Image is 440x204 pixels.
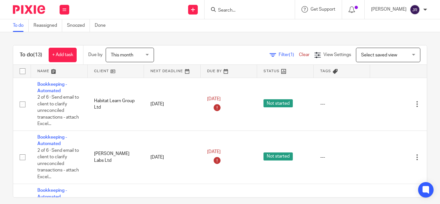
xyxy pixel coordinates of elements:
span: [DATE] [207,97,221,101]
div: --- [320,101,364,107]
img: svg%3E [410,5,420,15]
a: Clear [299,53,310,57]
a: Done [95,19,110,32]
span: (13) [33,52,42,57]
a: Reassigned [33,19,62,32]
td: [DATE] [144,131,201,184]
a: Bookkeeping - Automated [37,135,67,146]
span: Get Support [311,7,335,12]
a: Bookkeeping - Automated [37,188,67,199]
h1: To do [20,52,42,58]
span: Filter [279,53,299,57]
span: Tags [320,69,331,73]
a: To do [13,19,29,32]
td: Habitat Learn Group Ltd [88,78,144,131]
p: [PERSON_NAME] [371,6,407,13]
span: 2 of 6 · Send email to client to clarify unreconciled transactions - attach Excel... [37,148,79,179]
span: 2 of 6 · Send email to client to clarify unreconciled transactions - attach Excel... [37,95,79,126]
td: [DATE] [144,78,201,131]
a: Snoozed [67,19,90,32]
td: [PERSON_NAME] Labs Ltd [88,131,144,184]
input: Search [217,8,275,14]
div: --- [320,154,364,160]
span: Select saved view [361,53,397,57]
span: [DATE] [207,150,221,154]
span: This month [111,53,133,57]
p: Due by [88,52,102,58]
span: Not started [263,152,293,160]
span: (1) [289,53,294,57]
span: View Settings [323,53,351,57]
img: Pixie [13,5,45,14]
span: Not started [263,99,293,107]
a: Bookkeeping - Automated [37,82,67,93]
a: + Add task [49,48,77,62]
